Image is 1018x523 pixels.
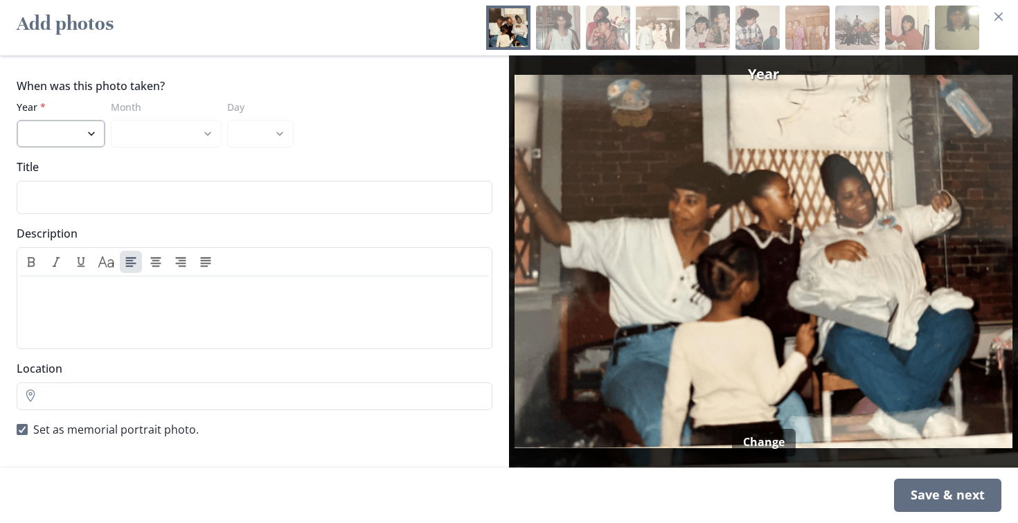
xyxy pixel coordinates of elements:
button: Align justify [195,251,217,273]
button: Heading [95,251,117,273]
button: Align center [145,251,167,273]
img: Photo [515,55,1012,468]
button: Close [988,6,1010,28]
label: Month [111,100,213,114]
label: Description [17,225,484,242]
button: Align left [120,251,142,273]
button: Align right [170,251,192,273]
span: Set as memorial portrait photo. [33,421,199,438]
label: Location [17,360,484,377]
h2: Add photos [17,6,114,50]
legend: When was this photo taken? [17,78,165,94]
select: Month [111,120,222,148]
button: Change [732,429,796,456]
button: Italic [45,251,67,273]
label: Title [17,159,484,175]
div: Save & next [894,479,1001,512]
span: Year [748,64,779,85]
button: Underline [70,251,92,273]
label: Day [227,100,285,114]
button: Bold [20,251,42,273]
select: Day [227,120,294,148]
label: Year [17,100,97,114]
